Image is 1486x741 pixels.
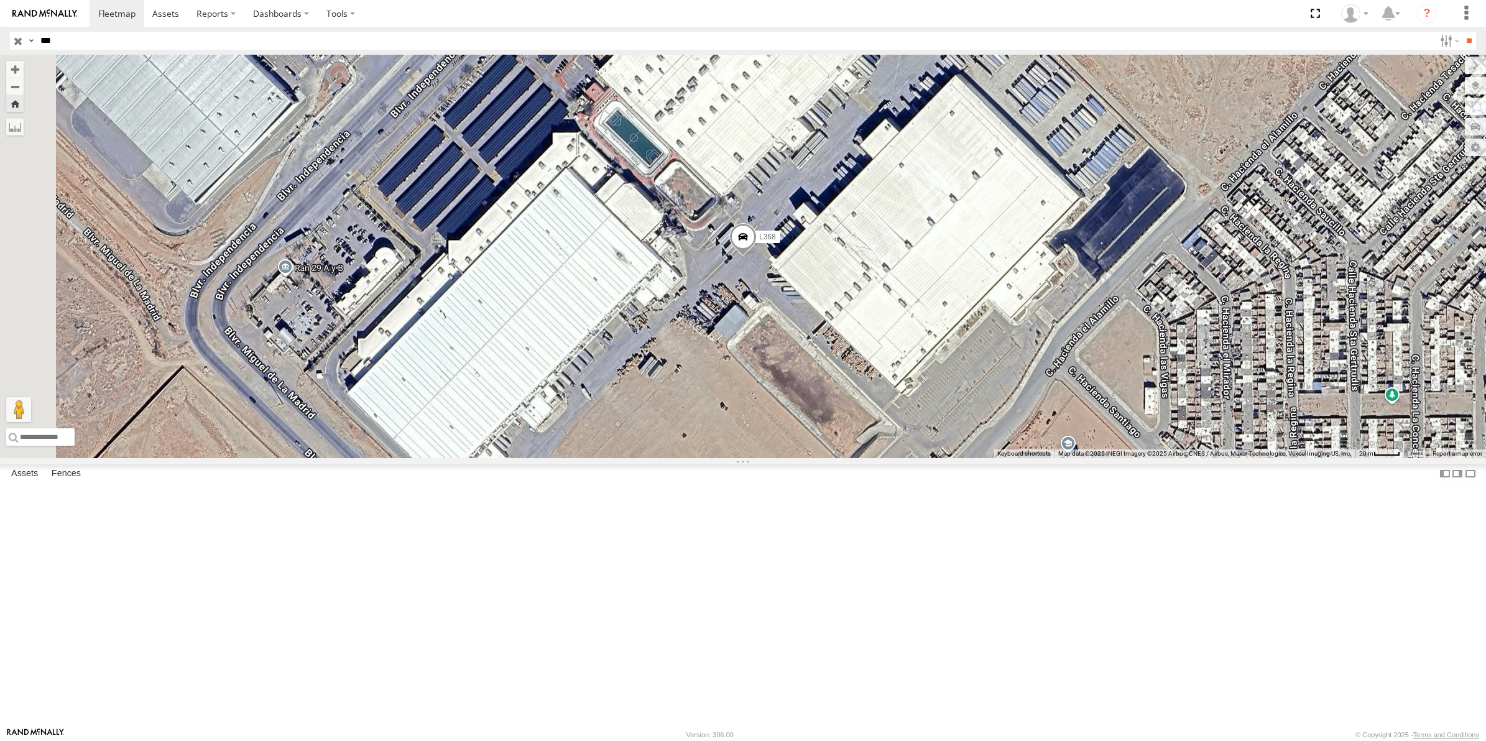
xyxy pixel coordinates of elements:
div: © Copyright 2025 - [1355,731,1479,739]
label: Fences [45,465,87,482]
div: Roberto Garcia [1337,4,1373,23]
label: Search Filter Options [1435,32,1462,50]
a: Terms [1410,451,1423,456]
label: Search Query [26,32,36,50]
span: Map data ©2025 INEGI Imagery ©2025 Airbus, CNES / Airbus, Maxar Technologies, Vexcel Imaging US, ... [1058,450,1352,457]
button: Zoom in [6,61,24,78]
label: Measure [6,118,24,136]
img: rand-logo.svg [12,9,77,18]
div: Version: 306.00 [686,731,734,739]
label: Map Settings [1465,139,1486,156]
i: ? [1417,4,1437,24]
button: Keyboard shortcuts [997,449,1051,458]
a: Visit our Website [7,729,64,741]
label: Dock Summary Table to the Left [1439,464,1451,482]
a: Report a map error [1433,450,1482,457]
label: Hide Summary Table [1464,464,1477,482]
span: L368 [759,232,776,241]
button: Zoom Home [6,95,24,112]
a: Terms and Conditions [1413,731,1479,739]
button: Drag Pegman onto the map to open Street View [6,397,31,422]
button: Map Scale: 20 m per 39 pixels [1355,449,1404,458]
button: Zoom out [6,78,24,95]
span: 20 m [1359,450,1373,457]
label: Assets [5,465,44,482]
label: Dock Summary Table to the Right [1451,464,1464,482]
